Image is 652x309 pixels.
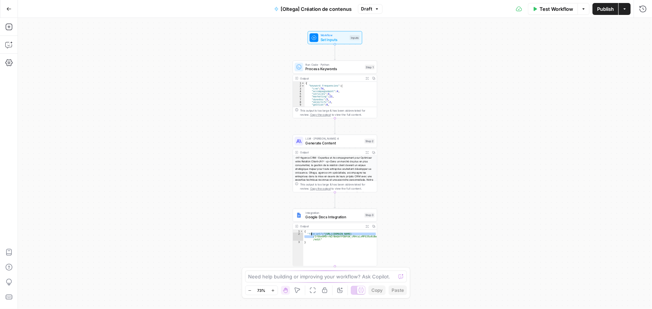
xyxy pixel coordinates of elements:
span: Draft [361,6,373,12]
span: Copy [371,287,383,294]
g: Edge from step_2 to step_3 [334,192,336,208]
button: Test Workflow [528,3,578,15]
span: Integration [306,210,362,215]
span: Paste [392,287,404,294]
span: LLM · [PERSON_NAME] 4 [306,137,362,141]
span: Publish [597,5,614,13]
button: Publish [593,3,618,15]
div: Run Code · PythonProcess KeywordsStep 1Output{ "keyword_frequencies":{ "crm":74, "accompagnement"... [293,60,377,118]
div: Step 1 [365,65,375,69]
div: 4 [293,90,305,93]
div: 2 [293,232,303,241]
div: 1 [293,230,303,232]
div: 3 [293,87,305,90]
div: 9 [293,104,305,106]
div: Step 2 [364,139,375,144]
span: Test Workflow [540,5,573,13]
img: Instagram%20post%20-%201%201.png [296,212,302,218]
g: Edge from step_1 to step_2 [334,118,336,134]
div: Output [300,150,362,154]
button: Draft [358,4,383,14]
div: 1 [293,82,305,84]
div: 5 [293,93,305,95]
div: WorkflowSet InputsInputs [293,31,377,44]
span: 73% [257,287,266,293]
div: This output is too large & has been abbreviated for review. to view the full content. [300,182,375,191]
span: Run Code · Python [306,62,363,67]
span: Set Inputs [321,37,347,43]
div: 2 [293,84,305,87]
div: 6 [293,96,305,98]
span: Process Keywords [306,66,363,72]
div: IntegrationGoogle Docs IntegrationStep 3Output{ "file_url":"[URL][DOMAIN_NAME] /1fOGe6MOrrN2rBAQ0... [293,209,377,266]
span: Toggle code folding, rows 1 through 61 [302,82,305,84]
button: [Oltega] Création de contenus [270,3,356,15]
span: Generate Content [306,140,362,146]
div: Output [300,224,362,229]
div: Inputs [350,35,360,40]
div: 8 [293,101,305,103]
span: Copy the output [310,187,331,190]
span: Copy the output [310,113,331,116]
button: Copy [368,285,386,295]
div: 3 [293,241,303,243]
div: LLM · [PERSON_NAME] 4Generate ContentStep 2Output<h1>Agence CRM : Expertise et Accompagnement pou... [293,135,377,193]
span: Toggle code folding, rows 1 through 3 [300,230,303,232]
div: Step 3 [364,213,375,218]
g: Edge from start to step_1 [334,44,336,60]
div: Output [300,76,362,81]
div: 10 [293,106,305,109]
span: Toggle code folding, rows 2 through 60 [302,84,305,87]
div: 7 [293,98,305,101]
span: Workflow [321,33,347,38]
div: This output is too large & has been abbreviated for review. to view the full content. [300,108,375,117]
span: [Oltega] Création de contenus [281,5,352,13]
button: Paste [389,285,407,295]
span: Google Docs Integration [306,214,362,220]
